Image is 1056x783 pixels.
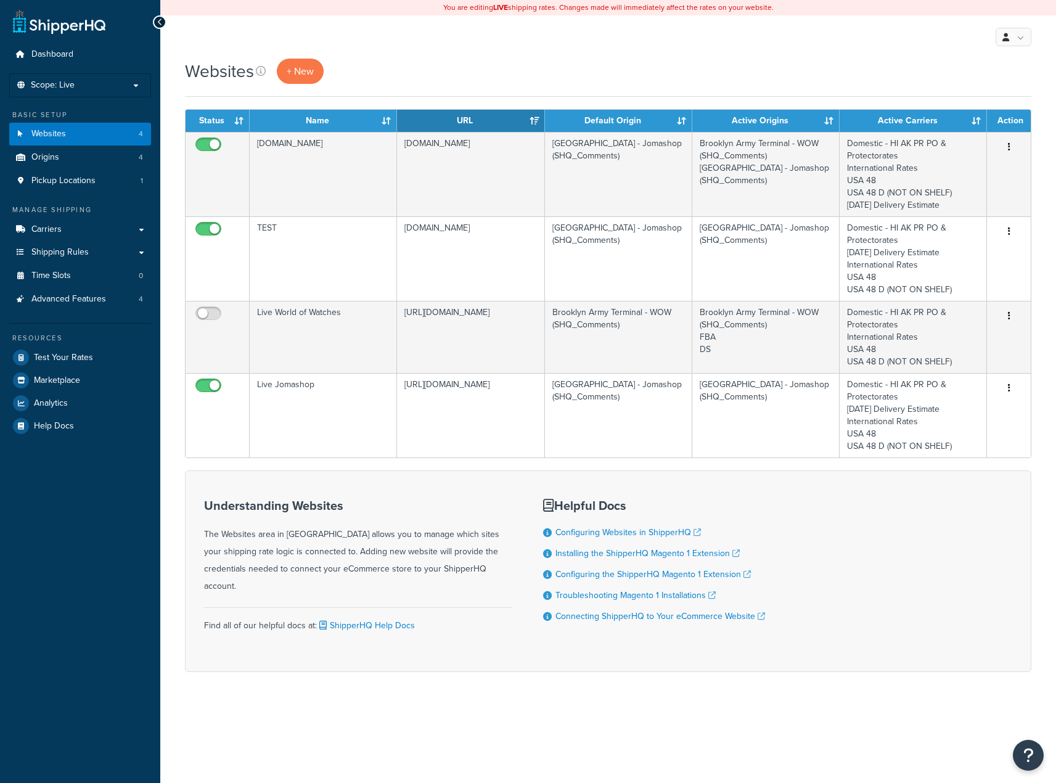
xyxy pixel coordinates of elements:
[9,415,151,437] a: Help Docs
[9,218,151,241] a: Carriers
[34,398,68,409] span: Analytics
[840,373,987,457] td: Domestic - HI AK PR PO & Protectorates [DATE] Delivery Estimate International Rates USA 48 USA 48...
[397,301,544,373] td: [URL][DOMAIN_NAME]
[397,216,544,301] td: [DOMAIN_NAME]
[545,132,692,216] td: [GEOGRAPHIC_DATA] - Jomashop (SHQ_Comments)
[204,499,512,512] h3: Understanding Websites
[692,373,840,457] td: [GEOGRAPHIC_DATA] - Jomashop (SHQ_Comments)
[692,132,840,216] td: Brooklyn Army Terminal - WOW (SHQ_Comments) [GEOGRAPHIC_DATA] - Jomashop (SHQ_Comments)
[840,110,987,132] th: Active Carriers: activate to sort column ascending
[185,59,254,83] h1: Websites
[692,110,840,132] th: Active Origins: activate to sort column ascending
[397,132,544,216] td: [DOMAIN_NAME]
[545,301,692,373] td: Brooklyn Army Terminal - WOW (SHQ_Comments)
[34,353,93,363] span: Test Your Rates
[31,129,66,139] span: Websites
[840,132,987,216] td: Domestic - HI AK PR PO & Protectorates International Rates USA 48 USA 48 D (NOT ON SHELF) [DATE] ...
[692,301,840,373] td: Brooklyn Army Terminal - WOW (SHQ_Comments) FBA DS
[287,64,314,78] span: + New
[139,129,143,139] span: 4
[545,373,692,457] td: [GEOGRAPHIC_DATA] - Jomashop (SHQ_Comments)
[555,589,716,602] a: Troubleshooting Magento 1 Installations
[9,170,151,192] a: Pickup Locations 1
[31,152,59,163] span: Origins
[141,176,143,186] span: 1
[9,146,151,169] li: Origins
[34,421,74,432] span: Help Docs
[692,216,840,301] td: [GEOGRAPHIC_DATA] - Jomashop (SHQ_Comments)
[545,216,692,301] td: [GEOGRAPHIC_DATA] - Jomashop (SHQ_Comments)
[9,170,151,192] li: Pickup Locations
[250,132,397,216] td: [DOMAIN_NAME]
[545,110,692,132] th: Default Origin: activate to sort column ascending
[9,369,151,391] a: Marketplace
[840,216,987,301] td: Domestic - HI AK PR PO & Protectorates [DATE] Delivery Estimate International Rates USA 48 USA 48...
[9,264,151,287] li: Time Slots
[9,288,151,311] a: Advanced Features 4
[250,216,397,301] td: TEST
[9,241,151,264] a: Shipping Rules
[31,247,89,258] span: Shipping Rules
[31,49,73,60] span: Dashboard
[317,619,415,632] a: ShipperHQ Help Docs
[139,152,143,163] span: 4
[250,110,397,132] th: Name: activate to sort column ascending
[555,568,751,581] a: Configuring the ShipperHQ Magento 1 Extension
[31,294,106,305] span: Advanced Features
[9,346,151,369] a: Test Your Rates
[186,110,250,132] th: Status: activate to sort column ascending
[9,123,151,146] a: Websites 4
[9,110,151,120] div: Basic Setup
[493,2,508,13] b: LIVE
[543,499,765,512] h3: Helpful Docs
[555,526,701,539] a: Configuring Websites in ShipperHQ
[204,499,512,595] div: The Websites area in [GEOGRAPHIC_DATA] allows you to manage which sites your shipping rate logic ...
[9,288,151,311] li: Advanced Features
[397,110,544,132] th: URL: activate to sort column ascending
[13,9,105,34] a: ShipperHQ Home
[9,392,151,414] a: Analytics
[250,373,397,457] td: Live Jomashop
[987,110,1031,132] th: Action
[250,301,397,373] td: Live World of Watches
[9,123,151,146] li: Websites
[31,224,62,235] span: Carriers
[31,80,75,91] span: Scope: Live
[1013,740,1044,771] button: Open Resource Center
[9,205,151,215] div: Manage Shipping
[204,607,512,634] div: Find all of our helpful docs at:
[139,271,143,281] span: 0
[31,271,71,281] span: Time Slots
[397,373,544,457] td: [URL][DOMAIN_NAME]
[840,301,987,373] td: Domestic - HI AK PR PO & Protectorates International Rates USA 48 USA 48 D (NOT ON SHELF)
[9,264,151,287] a: Time Slots 0
[9,146,151,169] a: Origins 4
[34,375,80,386] span: Marketplace
[555,547,740,560] a: Installing the ShipperHQ Magento 1 Extension
[31,176,96,186] span: Pickup Locations
[555,610,765,623] a: Connecting ShipperHQ to Your eCommerce Website
[9,43,151,66] a: Dashboard
[277,59,324,84] a: + New
[139,294,143,305] span: 4
[9,333,151,343] div: Resources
